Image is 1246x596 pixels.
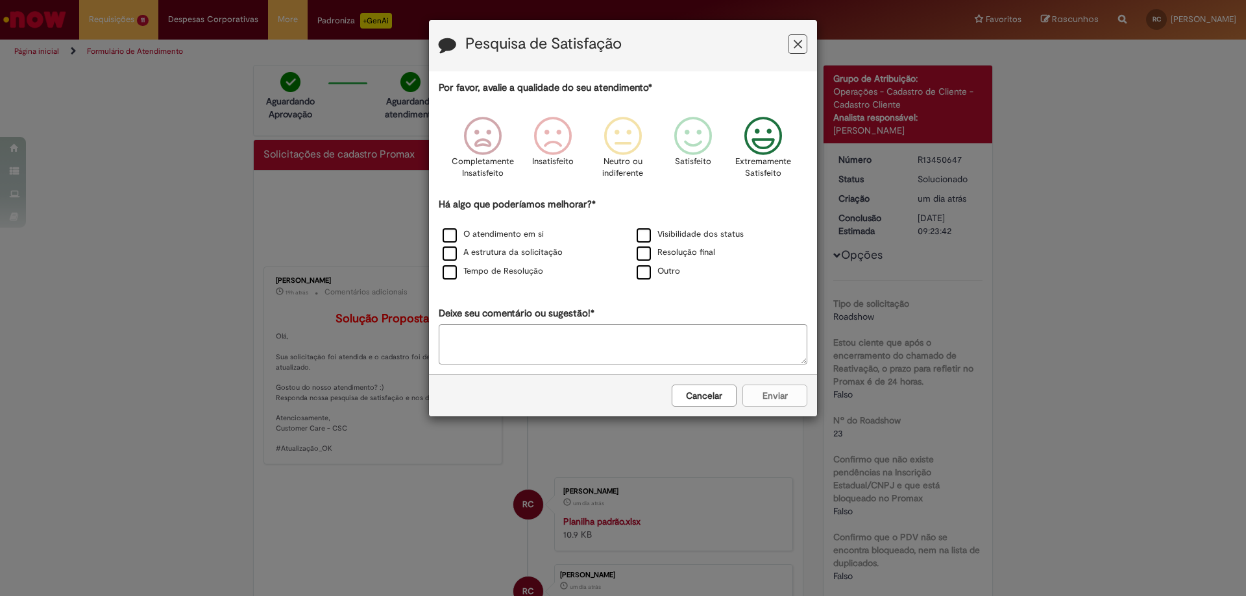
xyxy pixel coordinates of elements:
p: Satisfeito [675,156,711,168]
label: Resolução final [637,246,715,259]
div: Satisfeito [660,107,726,196]
label: Deixe seu comentário ou sugestão!* [439,307,594,320]
div: Há algo que poderíamos melhorar?* [439,198,807,281]
label: Por favor, avalie a qualidade do seu atendimento* [439,81,652,95]
p: Completamente Insatisfeito [452,156,514,180]
p: Insatisfeito [532,156,574,168]
label: Visibilidade dos status [637,228,744,241]
label: Pesquisa de Satisfação [465,36,622,53]
div: Extremamente Satisfeito [730,107,796,196]
label: O atendimento em si [443,228,544,241]
label: A estrutura da solicitação [443,246,563,259]
button: Cancelar [672,385,737,407]
label: Tempo de Resolução [443,265,543,278]
div: Neutro ou indiferente [590,107,656,196]
div: Insatisfeito [520,107,586,196]
label: Outro [637,265,680,278]
p: Extremamente Satisfeito [735,156,791,180]
div: Completamente Insatisfeito [449,107,515,196]
p: Neutro ou indiferente [600,156,646,180]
